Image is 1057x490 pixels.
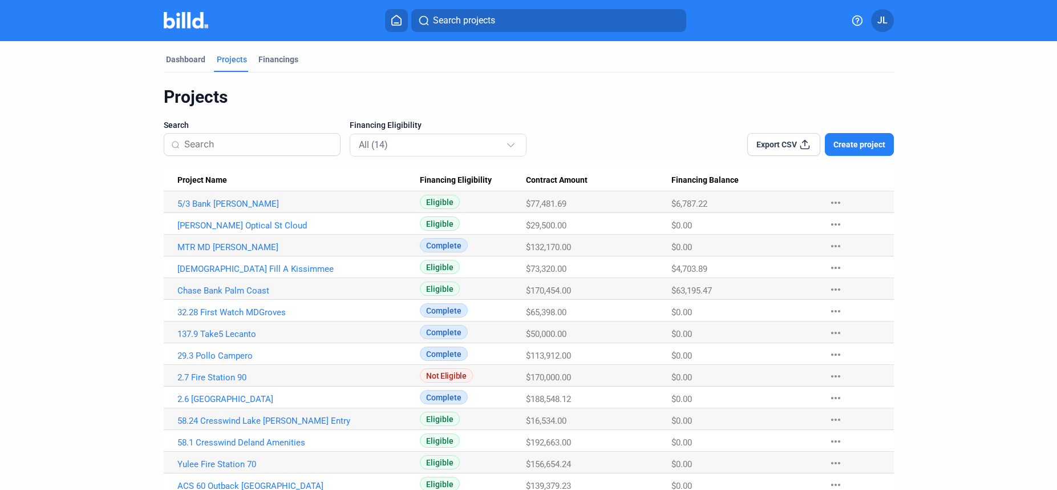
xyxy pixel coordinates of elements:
div: Dashboard [166,54,205,65]
mat-icon: more_horiz [829,348,843,362]
img: Billd Company Logo [164,12,209,29]
span: Complete [420,238,468,252]
span: $0.00 [671,459,692,469]
span: Eligible [420,195,460,209]
a: 5/3 Bank [PERSON_NAME] [177,199,420,209]
span: Complete [420,303,468,318]
mat-icon: more_horiz [829,304,843,318]
span: Eligible [420,455,460,469]
span: $170,454.00 [526,286,571,296]
span: Complete [420,347,468,361]
button: JL [871,9,894,32]
span: Financing Eligibility [420,175,492,186]
span: $73,320.00 [526,264,566,274]
input: Search [184,132,333,156]
div: Projects [217,54,247,65]
span: $0.00 [671,329,692,339]
span: Create project [833,139,885,150]
span: Search [164,119,189,131]
mat-icon: more_horiz [829,283,843,296]
span: Complete [420,325,468,339]
span: $29,500.00 [526,220,566,231]
span: $77,481.69 [526,199,566,209]
span: $63,195.47 [671,286,712,296]
div: Financing Eligibility [420,175,526,186]
mat-icon: more_horiz [829,239,843,253]
a: Chase Bank Palm Coast [177,286,420,296]
a: [DEMOGRAPHIC_DATA] Fill A Kissimmee [177,264,420,274]
span: $0.00 [671,437,692,448]
span: Eligible [420,412,460,426]
span: $132,170.00 [526,242,571,252]
mat-icon: more_horiz [829,456,843,470]
span: $170,000.00 [526,372,571,383]
span: $156,654.24 [526,459,571,469]
span: $0.00 [671,394,692,404]
mat-icon: more_horiz [829,413,843,427]
span: $0.00 [671,220,692,231]
button: Create project [825,133,894,156]
a: 58.1 Cresswind Deland Amenities [177,437,420,448]
span: Eligible [420,260,460,274]
a: 29.3 Pollo Campero [177,351,420,361]
div: Financing Balance [671,175,817,186]
span: Eligible [420,216,460,231]
span: Financing Eligibility [350,119,422,131]
mat-select-trigger: All (14) [359,139,388,150]
a: [PERSON_NAME] Optical St Cloud [177,220,420,231]
a: Yulee Fire Station 70 [177,459,420,469]
mat-icon: more_horiz [829,196,843,210]
mat-icon: more_horiz [829,218,843,231]
span: Export CSV [756,139,797,150]
span: Project Name [177,175,227,186]
a: 58.24 Cresswind Lake [PERSON_NAME] Entry [177,416,420,426]
span: $0.00 [671,307,692,318]
mat-icon: more_horiz [829,261,843,275]
span: Contract Amount [526,175,588,186]
a: 32.28 First Watch MDGroves [177,307,420,318]
span: $50,000.00 [526,329,566,339]
mat-icon: more_horiz [829,391,843,405]
span: $0.00 [671,242,692,252]
a: MTR MD [PERSON_NAME] [177,242,420,252]
span: $16,534.00 [526,416,566,426]
span: Not Eligible [420,368,472,383]
span: $0.00 [671,416,692,426]
a: 137.9 Take5 Lecanto [177,329,420,339]
a: 2.7 Fire Station 90 [177,372,420,383]
span: $188,548.12 [526,394,571,404]
span: $0.00 [671,351,692,361]
mat-icon: more_horiz [829,369,843,383]
span: Eligible [420,433,460,448]
mat-icon: more_horiz [829,435,843,448]
span: $113,912.00 [526,351,571,361]
button: Search projects [411,9,686,32]
span: $4,703.89 [671,264,707,274]
span: JL [877,14,888,27]
span: Complete [420,390,468,404]
span: Financing Balance [671,175,739,186]
span: Eligible [420,282,460,296]
div: Contract Amount [526,175,671,186]
span: Search projects [433,14,495,27]
span: $6,787.22 [671,199,707,209]
div: Projects [164,86,894,108]
button: Export CSV [747,133,820,156]
span: $0.00 [671,372,692,383]
span: $192,663.00 [526,437,571,448]
div: Financings [258,54,298,65]
a: 2.6 [GEOGRAPHIC_DATA] [177,394,420,404]
div: Project Name [177,175,420,186]
mat-icon: more_horiz [829,326,843,340]
span: $65,398.00 [526,307,566,318]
